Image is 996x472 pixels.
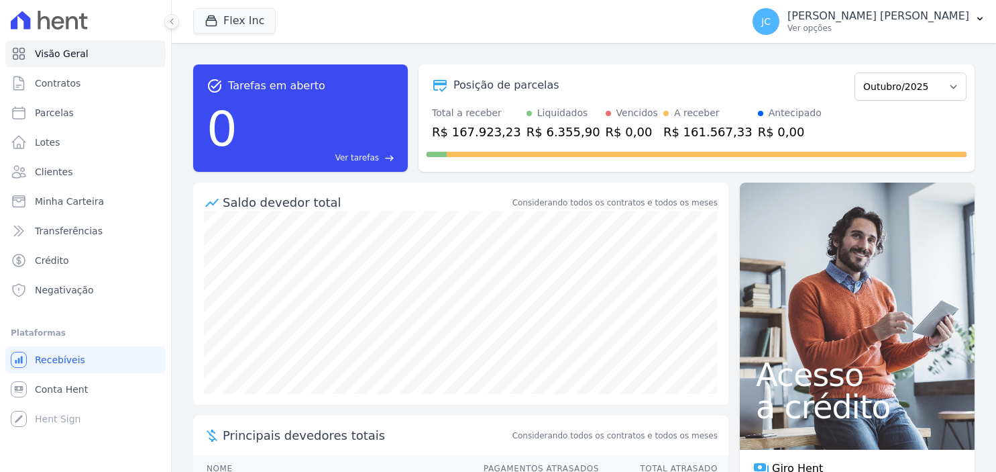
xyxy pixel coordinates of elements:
div: Antecipado [769,106,822,120]
div: 0 [207,94,237,164]
a: Conta Hent [5,376,166,403]
div: R$ 6.355,90 [527,123,600,141]
a: Lotes [5,129,166,156]
span: Tarefas em aberto [228,78,325,94]
span: Clientes [35,165,72,179]
span: Visão Geral [35,47,89,60]
a: Clientes [5,158,166,185]
a: Transferências [5,218,166,244]
span: Minha Carteira [35,195,104,208]
span: Transferências [35,224,103,238]
a: Parcelas [5,99,166,126]
a: Negativação [5,277,166,303]
a: Recebíveis [5,346,166,373]
div: Saldo devedor total [223,193,510,211]
span: Conta Hent [35,383,88,396]
div: Posição de parcelas [453,77,559,93]
div: R$ 161.567,33 [663,123,753,141]
div: Total a receber [432,106,521,120]
span: Recebíveis [35,353,85,367]
div: Plataformas [11,325,160,341]
span: Principais devedores totais [223,426,510,444]
div: R$ 0,00 [606,123,658,141]
span: Contratos [35,77,80,90]
button: JC [PERSON_NAME] [PERSON_NAME] Ver opções [742,3,996,40]
span: Negativação [35,283,94,297]
a: Contratos [5,70,166,97]
div: R$ 167.923,23 [432,123,521,141]
span: Lotes [35,136,60,149]
div: R$ 0,00 [758,123,822,141]
span: Ver tarefas [335,152,379,164]
span: task_alt [207,78,223,94]
p: Ver opções [787,23,969,34]
a: Minha Carteira [5,188,166,215]
span: Parcelas [35,106,74,120]
button: Flex Inc [193,8,276,34]
div: A receber [674,106,720,120]
span: east [384,153,394,163]
div: Considerando todos os contratos e todos os meses [512,197,718,209]
div: Vencidos [616,106,658,120]
span: a crédito [756,391,958,423]
div: Liquidados [537,106,588,120]
span: JC [761,17,771,26]
span: Acesso [756,359,958,391]
p: [PERSON_NAME] [PERSON_NAME] [787,9,969,23]
span: Crédito [35,254,69,267]
a: Ver tarefas east [243,152,394,164]
span: Considerando todos os contratos e todos os meses [512,430,718,442]
a: Crédito [5,247,166,274]
a: Visão Geral [5,40,166,67]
